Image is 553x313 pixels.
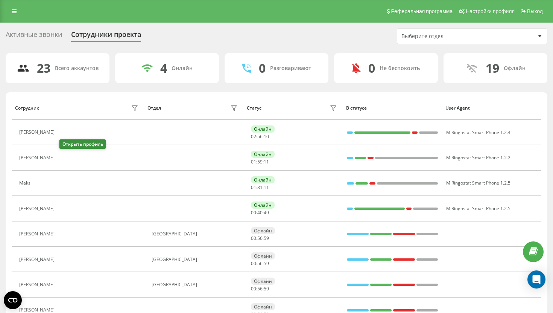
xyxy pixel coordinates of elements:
[251,235,256,241] span: 00
[37,61,50,75] div: 23
[251,125,275,133] div: Онлайн
[466,8,515,14] span: Настройки профиля
[251,227,275,234] div: Офлайн
[4,291,22,309] button: Open CMP widget
[251,210,269,215] div: : :
[251,133,256,140] span: 02
[251,159,256,165] span: 01
[15,105,39,111] div: Сотрудник
[446,205,510,212] span: M Ringostat Smart Phone 1.2.5
[19,130,56,135] div: [PERSON_NAME]
[19,282,56,287] div: [PERSON_NAME]
[446,129,510,136] span: M Ringostat Smart Phone 1.2.4
[55,65,99,72] div: Всего аккаунтов
[446,180,510,186] span: M Ringostat Smart Phone 1.2.5
[251,202,275,209] div: Онлайн
[527,270,545,289] div: Open Intercom Messenger
[19,155,56,160] div: [PERSON_NAME]
[251,176,275,183] div: Онлайн
[257,159,263,165] span: 59
[71,31,141,42] div: Сотрудники проекта
[152,257,239,262] div: [GEOGRAPHIC_DATA]
[391,8,453,14] span: Реферальная программа
[19,307,56,313] div: [PERSON_NAME]
[401,33,491,40] div: Выберите отдел
[19,231,56,237] div: [PERSON_NAME]
[152,282,239,287] div: [GEOGRAPHIC_DATA]
[251,286,269,292] div: : :
[257,260,263,267] span: 56
[19,180,32,186] div: Maks
[19,206,56,211] div: [PERSON_NAME]
[251,261,269,266] div: : :
[368,61,375,75] div: 0
[160,61,167,75] div: 4
[527,8,543,14] span: Выход
[251,303,275,310] div: Офлайн
[251,159,269,165] div: : :
[251,236,269,241] div: : :
[264,286,269,292] span: 59
[259,61,266,75] div: 0
[264,133,269,140] span: 10
[251,185,269,190] div: : :
[251,209,256,216] span: 00
[152,231,239,237] div: [GEOGRAPHIC_DATA]
[251,286,256,292] span: 00
[264,209,269,216] span: 49
[346,105,438,111] div: В статусе
[19,257,56,262] div: [PERSON_NAME]
[251,252,275,260] div: Офлайн
[264,159,269,165] span: 11
[270,65,311,72] div: Разговаривают
[257,133,263,140] span: 56
[380,65,420,72] div: Не беспокоить
[251,151,275,158] div: Онлайн
[504,65,526,72] div: Офлайн
[264,260,269,267] span: 59
[6,31,62,42] div: Активные звонки
[172,65,193,72] div: Онлайн
[264,184,269,191] span: 11
[251,260,256,267] span: 00
[257,184,263,191] span: 31
[251,278,275,285] div: Офлайн
[257,209,263,216] span: 40
[486,61,499,75] div: 19
[251,184,256,191] span: 01
[247,105,261,111] div: Статус
[446,154,510,161] span: M Ringostat Smart Phone 1.2.2
[251,134,269,139] div: : :
[445,105,538,111] div: User Agent
[257,286,263,292] span: 56
[147,105,161,111] div: Отдел
[264,235,269,241] span: 59
[59,139,106,149] div: Открыть профиль
[257,235,263,241] span: 56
